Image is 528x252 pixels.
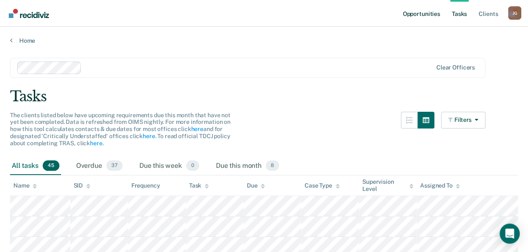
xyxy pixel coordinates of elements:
div: Name [13,182,37,189]
div: Assigned To [420,182,460,189]
span: 37 [106,160,123,171]
img: Recidiviz [9,9,49,18]
div: Frequency [131,182,160,189]
span: The clients listed below have upcoming requirements due this month that have not yet been complet... [10,112,231,147]
a: here [143,133,155,139]
div: Supervision Level [362,178,413,193]
div: Task [189,182,209,189]
div: All tasks45 [10,157,61,175]
div: Due this week0 [138,157,201,175]
span: 45 [43,160,59,171]
a: here [191,126,203,132]
div: Due [247,182,265,189]
button: Filters [441,112,485,129]
div: Tasks [10,88,518,105]
a: here [90,140,102,147]
span: 0 [186,160,199,171]
div: Overdue37 [74,157,124,175]
div: SID [74,182,91,189]
div: Open Intercom Messenger [500,224,520,244]
div: Case Type [305,182,340,189]
span: 8 [266,160,279,171]
div: Due this month8 [214,157,281,175]
div: J G [508,6,521,20]
button: Profile dropdown button [508,6,521,20]
div: Clear officers [436,64,475,71]
a: Home [10,37,518,44]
